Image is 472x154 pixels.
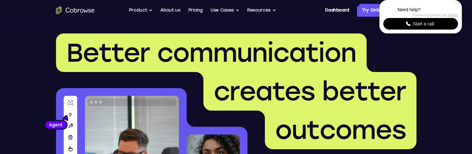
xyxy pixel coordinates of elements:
[56,6,95,14] a: Go to the home page
[357,4,416,17] a: Try Online Demo
[129,4,153,17] button: Product
[66,37,356,68] span: Better communication
[210,4,239,17] button: Use Cases
[160,4,180,17] a: About us
[214,76,406,107] span: creates better
[325,4,349,17] a: Dashboard
[188,4,203,17] a: Pricing
[247,4,276,17] button: Resources
[275,114,406,145] span: outcomes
